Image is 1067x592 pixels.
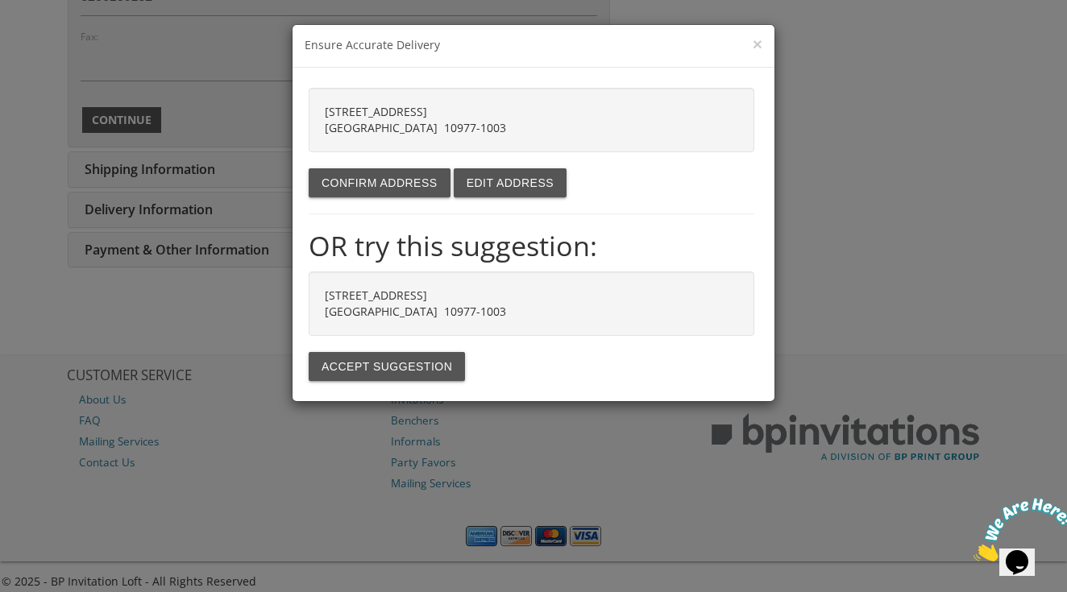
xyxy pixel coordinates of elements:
button: Confirm address [309,168,450,197]
button: Edit address [454,168,567,197]
button: × [753,35,762,52]
strong: OR try this suggestion: [309,226,597,264]
h3: Ensure Accurate Delivery [305,37,762,55]
img: Chat attention grabber [6,6,106,70]
strong: [STREET_ADDRESS] [GEOGRAPHIC_DATA] 10977-1003 [325,288,506,319]
button: Accept suggestion [309,352,465,381]
div: [STREET_ADDRESS] [GEOGRAPHIC_DATA] 10977-1003 [309,88,754,152]
iframe: chat widget [967,491,1067,568]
